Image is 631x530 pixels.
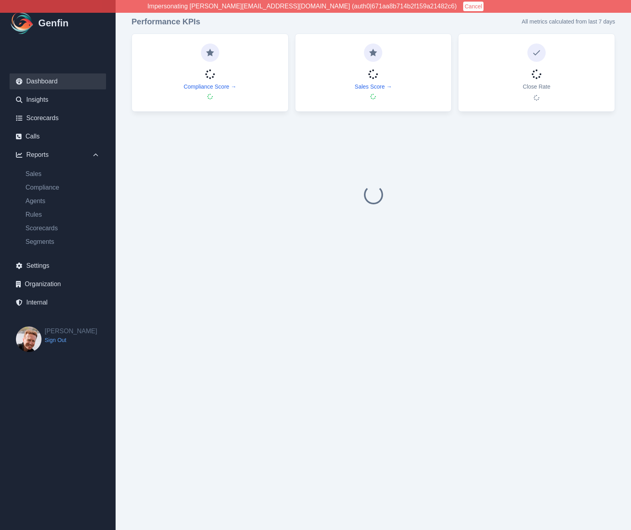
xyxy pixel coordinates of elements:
[522,18,615,26] p: All metrics calculated from last 7 days
[19,169,106,179] a: Sales
[184,83,236,91] a: Compliance Score →
[16,326,41,352] img: Brian Dunagan
[10,295,106,310] a: Internal
[19,237,106,247] a: Segments
[10,276,106,292] a: Organization
[132,16,200,27] h3: Performance KPIs
[10,10,35,36] img: Logo
[10,73,106,89] a: Dashboard
[463,2,484,11] button: Cancel
[10,147,106,163] div: Reports
[355,83,392,91] a: Sales Score →
[19,196,106,206] a: Agents
[10,110,106,126] a: Scorecards
[19,210,106,220] a: Rules
[45,326,97,336] h2: [PERSON_NAME]
[19,223,106,233] a: Scorecards
[38,17,69,30] h1: Genfin
[10,258,106,274] a: Settings
[19,183,106,192] a: Compliance
[523,83,550,91] p: Close Rate
[10,92,106,108] a: Insights
[45,336,97,344] a: Sign Out
[10,129,106,144] a: Calls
